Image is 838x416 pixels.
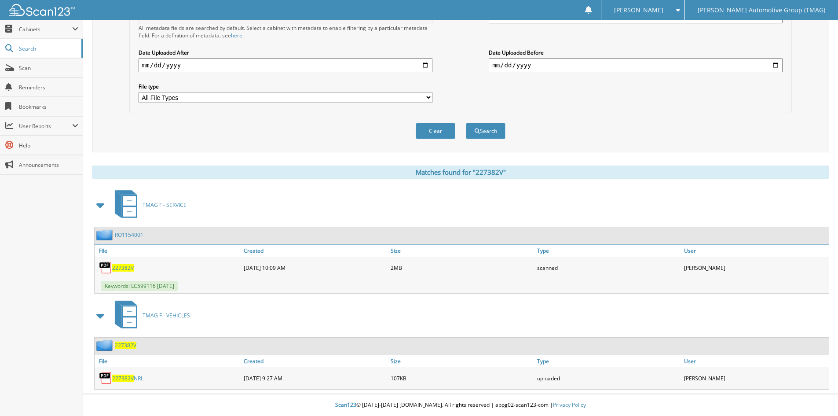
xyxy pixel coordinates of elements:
a: File [95,355,242,367]
a: User [682,355,829,367]
a: Type [535,245,682,257]
a: Created [242,355,388,367]
span: Reminders [19,84,78,91]
div: scanned [535,259,682,276]
span: Search [19,45,77,52]
span: Scan [19,64,78,72]
a: 227382V [115,342,136,349]
div: Matches found for "227382V" [92,166,829,179]
a: TMAG F - VEHICLES [110,298,190,333]
a: 227382VNRL [112,375,143,382]
div: [PERSON_NAME] [682,259,829,276]
span: Cabinets [19,26,72,33]
img: PDF.png [99,372,112,385]
button: Clear [416,123,455,139]
div: 2MB [388,259,535,276]
a: RO1154001 [115,231,143,239]
img: folder2.png [96,229,115,240]
div: uploaded [535,369,682,387]
span: Help [19,142,78,149]
label: Date Uploaded Before [489,49,783,56]
a: User [682,245,829,257]
span: [PERSON_NAME] [614,7,663,13]
span: 227382V [112,375,134,382]
span: [PERSON_NAME] Automotive Group (TMAG) [698,7,825,13]
div: All metadata fields are searched by default. Select a cabinet with metadata to enable filtering b... [139,24,432,39]
a: File [95,245,242,257]
span: Keywords: LC599116 [DATE] [101,281,178,291]
input: end [489,58,783,72]
a: Type [535,355,682,367]
span: TMAG F - VEHICLES [143,312,190,319]
span: Scan123 [335,401,356,409]
div: 107KB [388,369,535,387]
label: File type [139,83,432,90]
img: scan123-logo-white.svg [9,4,75,16]
a: Created [242,245,388,257]
span: Announcements [19,161,78,169]
label: Date Uploaded After [139,49,432,56]
img: PDF.png [99,261,112,274]
a: Privacy Policy [553,401,586,409]
div: [DATE] 10:09 AM [242,259,388,276]
div: [DATE] 9:27 AM [242,369,388,387]
input: start [139,58,432,72]
a: Size [388,355,535,367]
a: here [231,32,242,39]
a: 227382V [112,264,134,272]
span: Bookmarks [19,103,78,110]
iframe: Chat Widget [794,374,838,416]
div: © [DATE]-[DATE] [DOMAIN_NAME]. All rights reserved | appg02-scan123-com | [83,394,838,416]
span: TMAG F - SERVICE [143,201,187,209]
span: User Reports [19,122,72,130]
a: TMAG F - SERVICE [110,188,187,222]
img: folder2.png [96,340,115,351]
button: Search [466,123,505,139]
div: [PERSON_NAME] [682,369,829,387]
a: Size [388,245,535,257]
